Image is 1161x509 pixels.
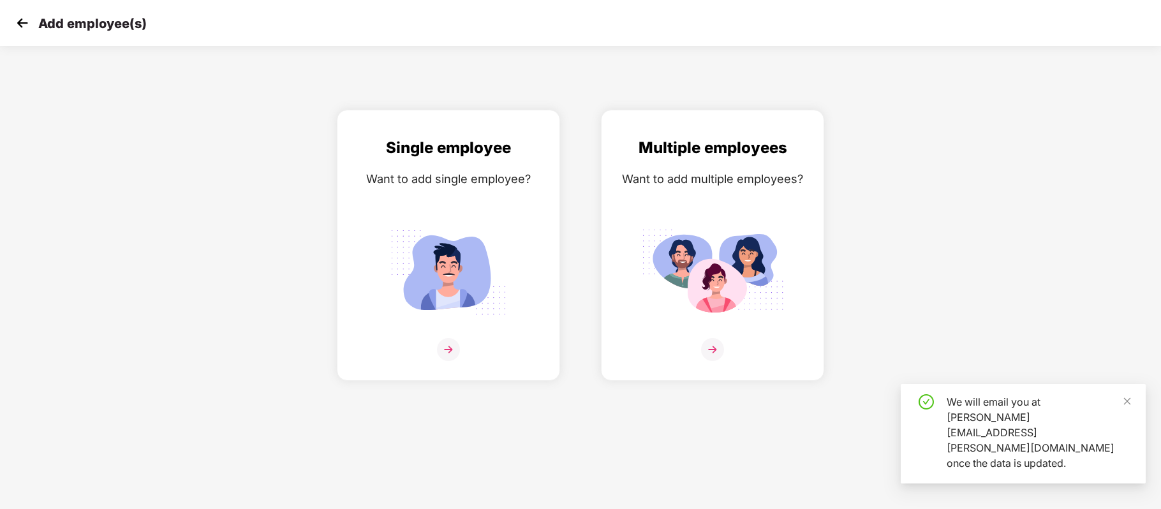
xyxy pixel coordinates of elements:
[919,394,934,409] span: check-circle
[350,136,547,160] div: Single employee
[377,223,520,322] img: svg+xml;base64,PHN2ZyB4bWxucz0iaHR0cDovL3d3dy53My5vcmcvMjAwMC9zdmciIGlkPSJTaW5nbGVfZW1wbG95ZWUiIH...
[38,16,147,31] p: Add employee(s)
[614,136,811,160] div: Multiple employees
[614,170,811,188] div: Want to add multiple employees?
[1123,397,1132,406] span: close
[350,170,547,188] div: Want to add single employee?
[947,394,1130,471] div: We will email you at [PERSON_NAME][EMAIL_ADDRESS][PERSON_NAME][DOMAIN_NAME] once the data is upda...
[13,13,32,33] img: svg+xml;base64,PHN2ZyB4bWxucz0iaHR0cDovL3d3dy53My5vcmcvMjAwMC9zdmciIHdpZHRoPSIzMCIgaGVpZ2h0PSIzMC...
[701,338,724,361] img: svg+xml;base64,PHN2ZyB4bWxucz0iaHR0cDovL3d3dy53My5vcmcvMjAwMC9zdmciIHdpZHRoPSIzNiIgaGVpZ2h0PSIzNi...
[437,338,460,361] img: svg+xml;base64,PHN2ZyB4bWxucz0iaHR0cDovL3d3dy53My5vcmcvMjAwMC9zdmciIHdpZHRoPSIzNiIgaGVpZ2h0PSIzNi...
[641,223,784,322] img: svg+xml;base64,PHN2ZyB4bWxucz0iaHR0cDovL3d3dy53My5vcmcvMjAwMC9zdmciIGlkPSJNdWx0aXBsZV9lbXBsb3llZS...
